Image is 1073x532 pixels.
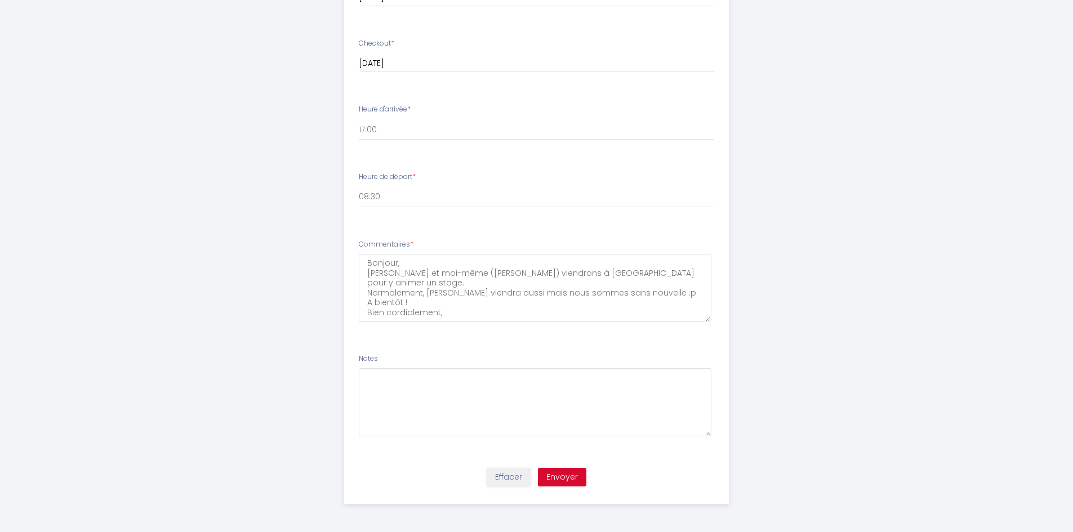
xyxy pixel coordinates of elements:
[359,354,378,364] label: Notes
[359,104,411,115] label: Heure d'arrivée
[359,239,413,250] label: Commentaires
[359,38,394,49] label: Checkout
[359,172,416,182] label: Heure de départ
[487,468,531,487] button: Effacer
[538,468,586,487] button: Envoyer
